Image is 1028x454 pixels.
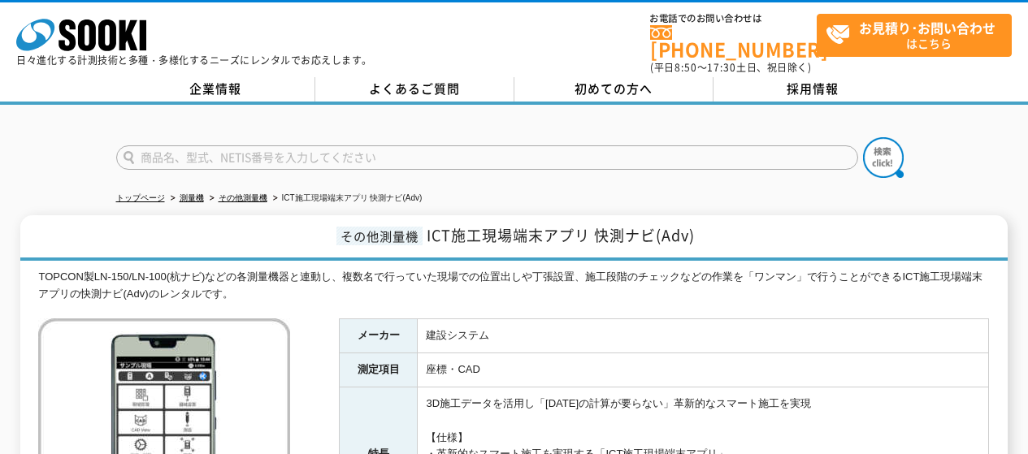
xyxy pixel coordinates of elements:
[38,269,989,303] div: TOPCON製LN-150/LN-100(杭ナビ)などの各測量機器と連動し、複数名で行っていた現場での位置出しや丁張設置、施工段階のチェックなどの作業を「ワンマン」で行うことができるICT施工現...
[650,25,817,58] a: [PHONE_NUMBER]
[514,77,714,102] a: 初めての方へ
[575,80,653,97] span: 初めての方へ
[116,193,165,202] a: トップページ
[427,224,695,246] span: ICT施工現場端末アプリ 快測ナビ(Adv)
[315,77,514,102] a: よくあるご質問
[116,77,315,102] a: 企業情報
[340,353,418,387] th: 測定項目
[650,14,817,24] span: お電話でのお問い合わせは
[219,193,267,202] a: その他測量機
[418,353,989,387] td: 座標・CAD
[116,145,858,170] input: 商品名、型式、NETIS番号を入力してください
[340,319,418,353] th: メーカー
[650,60,811,75] span: (平日 ～ 土日、祝日除く)
[336,227,423,245] span: その他測量機
[863,137,904,178] img: btn_search.png
[674,60,697,75] span: 8:50
[418,319,989,353] td: 建設システム
[270,190,423,207] li: ICT施工現場端末アプリ 快測ナビ(Adv)
[859,18,995,37] strong: お見積り･お問い合わせ
[707,60,736,75] span: 17:30
[817,14,1012,57] a: お見積り･お問い合わせはこちら
[16,55,372,65] p: 日々進化する計測技術と多種・多様化するニーズにレンタルでお応えします。
[826,15,1011,55] span: はこちら
[714,77,913,102] a: 採用情報
[180,193,204,202] a: 測量機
